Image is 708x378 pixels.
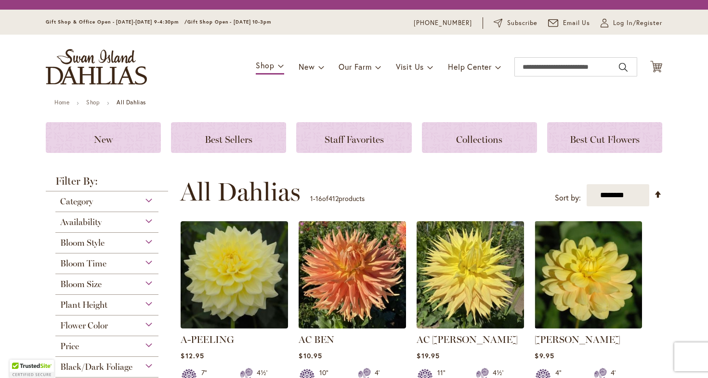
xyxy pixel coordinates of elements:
a: Subscribe [494,18,538,28]
a: A-Peeling [181,321,288,330]
span: Price [60,341,79,352]
span: 16 [315,194,322,203]
span: Email Us [563,18,590,28]
a: AC Jeri [417,321,524,330]
span: All Dahlias [180,177,301,206]
span: Staff Favorites [325,134,384,145]
span: New [94,134,113,145]
a: Log In/Register [601,18,662,28]
span: 412 [328,194,339,203]
span: Shop [256,60,275,70]
span: $9.95 [535,351,554,360]
span: Subscribe [507,18,538,28]
span: Bloom Time [60,258,106,269]
a: Staff Favorites [296,122,411,153]
a: Collections [422,122,537,153]
p: - of products [310,191,365,206]
img: AHOY MATEY [535,221,642,328]
span: Log In/Register [613,18,662,28]
span: Our Farm [339,62,371,72]
span: New [299,62,315,72]
span: Availability [60,217,102,227]
span: Collections [456,134,502,145]
a: A-PEELING [181,334,234,345]
strong: Filter By: [46,176,168,191]
span: Category [60,196,93,207]
a: Home [54,99,69,106]
strong: All Dahlias [117,99,146,106]
a: store logo [46,49,147,85]
iframe: Launch Accessibility Center [7,344,34,371]
span: Help Center [448,62,492,72]
img: A-Peeling [181,221,288,328]
button: Search [619,60,628,75]
span: $10.95 [299,351,322,360]
span: Plant Height [60,300,107,310]
a: [PHONE_NUMBER] [414,18,472,28]
a: Best Sellers [171,122,286,153]
img: AC Jeri [417,221,524,328]
label: Sort by: [555,189,581,207]
a: Email Us [548,18,590,28]
a: New [46,122,161,153]
span: Flower Color [60,320,108,331]
span: $19.95 [417,351,439,360]
a: [PERSON_NAME] [535,334,620,345]
span: $12.95 [181,351,204,360]
span: Bloom Style [60,238,105,248]
span: Gift Shop & Office Open - [DATE]-[DATE] 9-4:30pm / [46,19,187,25]
span: Best Cut Flowers [570,134,640,145]
span: Black/Dark Foliage [60,362,132,372]
a: AC BEN [299,334,334,345]
a: Shop [86,99,100,106]
span: Visit Us [396,62,424,72]
a: AC [PERSON_NAME] [417,334,518,345]
span: 1 [310,194,313,203]
a: AC BEN [299,321,406,330]
img: AC BEN [299,221,406,328]
span: Bloom Size [60,279,102,290]
span: Best Sellers [205,134,252,145]
a: Best Cut Flowers [547,122,662,153]
a: AHOY MATEY [535,321,642,330]
span: Gift Shop Open - [DATE] 10-3pm [187,19,271,25]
